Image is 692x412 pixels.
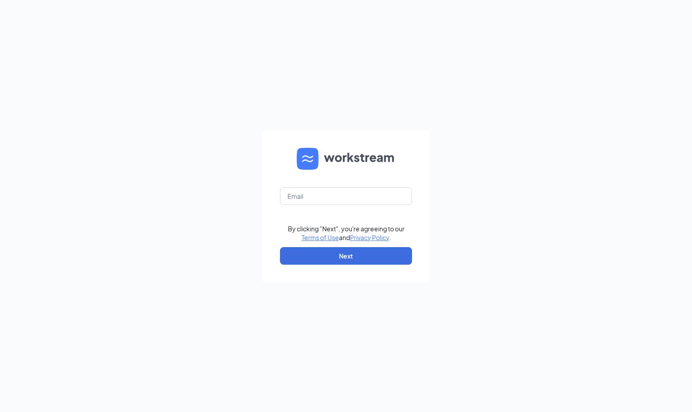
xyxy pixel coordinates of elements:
input: Email [280,187,412,205]
a: Privacy Policy [350,233,389,241]
button: Next [280,247,412,265]
a: Terms of Use [302,233,339,241]
div: By clicking "Next", you're agreeing to our and . [288,224,405,242]
img: WS logo and Workstream text [297,148,395,170]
